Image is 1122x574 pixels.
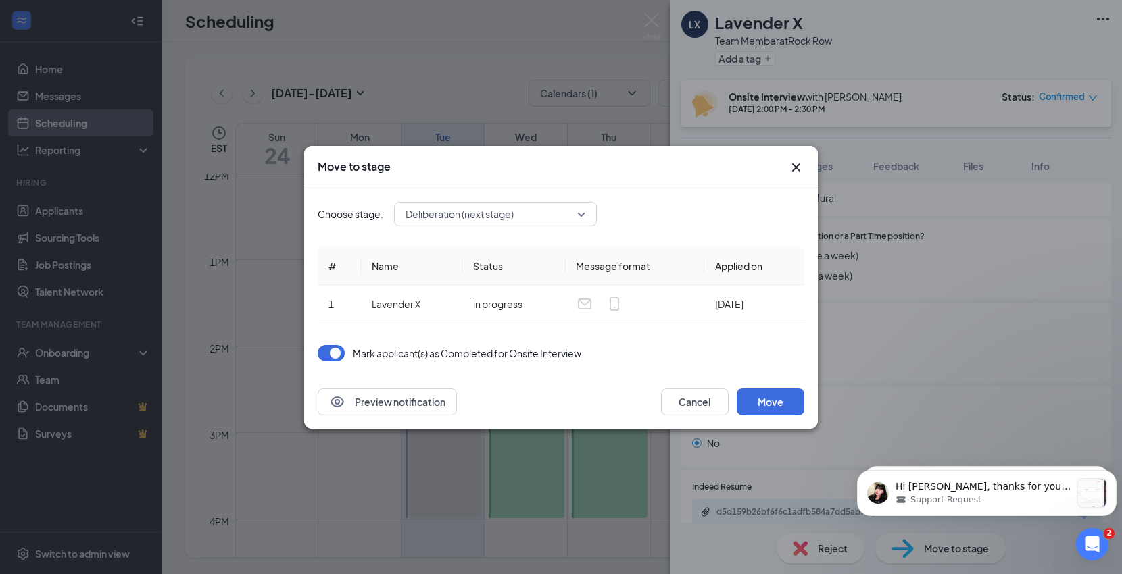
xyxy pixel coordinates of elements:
h3: Move to stage [318,159,391,174]
svg: Email [577,296,593,312]
span: Choose stage: [318,207,383,221]
svg: MobileSms [606,296,623,312]
button: Cancel [661,388,729,415]
span: Deliberation (next stage) [406,204,514,224]
svg: Cross [788,159,804,176]
span: 1 [328,298,334,310]
th: Applied on [704,248,804,285]
th: Message format [566,248,705,285]
span: 2 [1104,528,1115,539]
p: Mark applicant(s) as Completed for Onsite Interview [353,346,581,360]
td: [DATE] [704,285,804,323]
td: Lavender X [361,285,463,323]
th: Status [462,248,565,285]
iframe: Intercom live chat [1076,528,1108,560]
td: in progress [462,285,565,323]
button: EyePreview notification [318,388,457,415]
th: Name [361,248,463,285]
svg: Eye [329,394,345,410]
button: Close [788,159,804,176]
button: Move [737,388,804,415]
th: # [318,248,361,285]
iframe: Intercom notifications message [852,443,1122,538]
